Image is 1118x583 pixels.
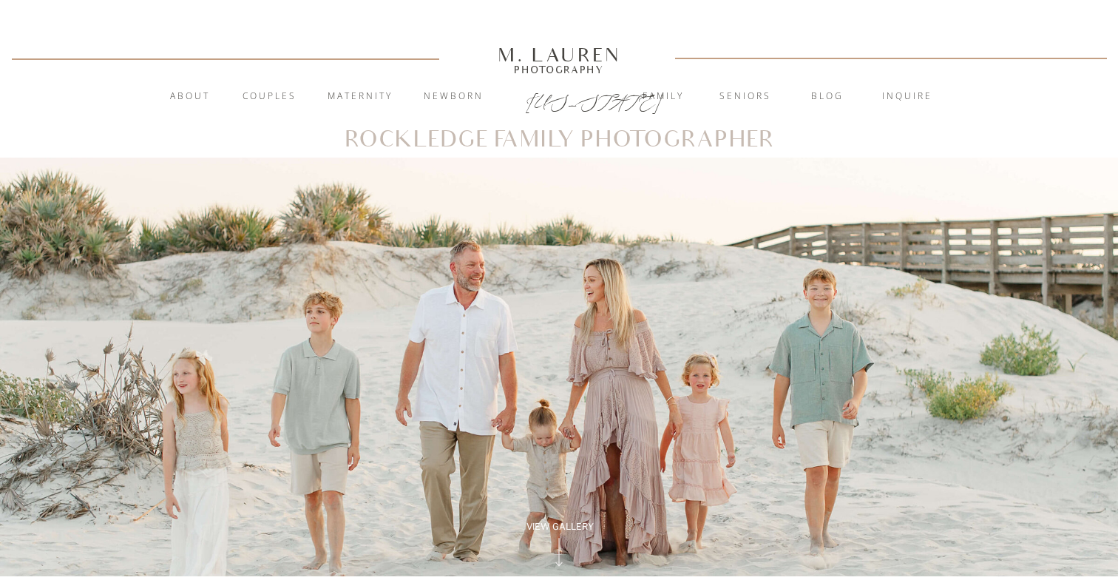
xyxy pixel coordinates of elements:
h1: Rockledge Family Photographer [344,129,775,151]
a: Couples [229,90,309,104]
a: M. Lauren [453,47,665,63]
a: Family [623,90,703,104]
a: Seniors [705,90,785,104]
a: Maternity [320,90,400,104]
a: inquire [867,90,947,104]
a: blog [787,90,867,104]
a: [US_STATE] [526,90,593,108]
a: Photography [491,66,627,73]
a: View Gallery [509,520,610,533]
a: About [161,90,218,104]
a: Newborn [413,90,493,104]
